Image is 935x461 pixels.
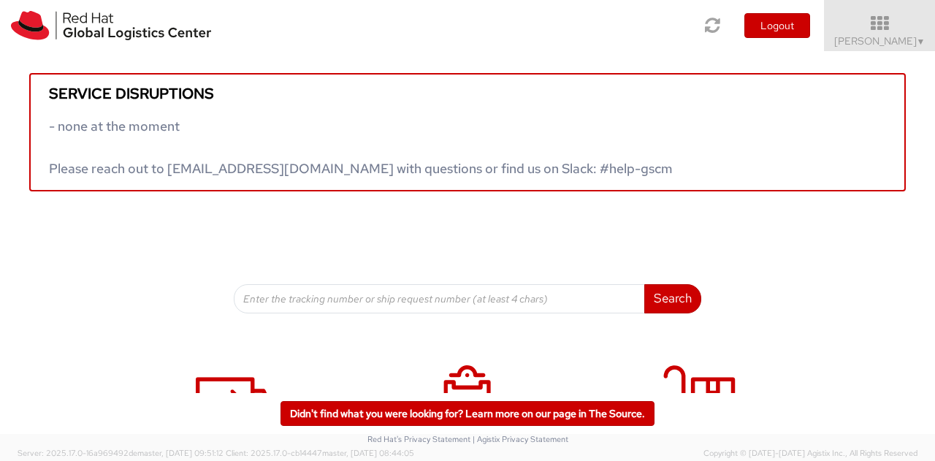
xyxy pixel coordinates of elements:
[137,448,224,458] span: master, [DATE] 09:51:12
[703,448,917,460] span: Copyright © [DATE]-[DATE] Agistix Inc., All Rights Reserved
[29,73,906,191] a: Service disruptions - none at the moment Please reach out to [EMAIL_ADDRESS][DOMAIN_NAME] with qu...
[234,284,645,313] input: Enter the tracking number or ship request number (at least 4 chars)
[473,434,568,444] a: | Agistix Privacy Statement
[18,448,224,458] span: Server: 2025.17.0-16a969492de
[644,284,701,313] button: Search
[49,85,886,102] h5: Service disruptions
[834,34,926,47] span: [PERSON_NAME]
[744,13,810,38] button: Logout
[280,401,654,426] a: Didn't find what you were looking for? Learn more on our page in The Source.
[367,434,470,444] a: Red Hat's Privacy Statement
[226,448,414,458] span: Client: 2025.17.0-cb14447
[917,36,926,47] span: ▼
[11,11,211,40] img: rh-logistics-00dfa346123c4ec078e1.svg
[322,448,414,458] span: master, [DATE] 08:44:05
[49,118,673,177] span: - none at the moment Please reach out to [EMAIL_ADDRESS][DOMAIN_NAME] with questions or find us o...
